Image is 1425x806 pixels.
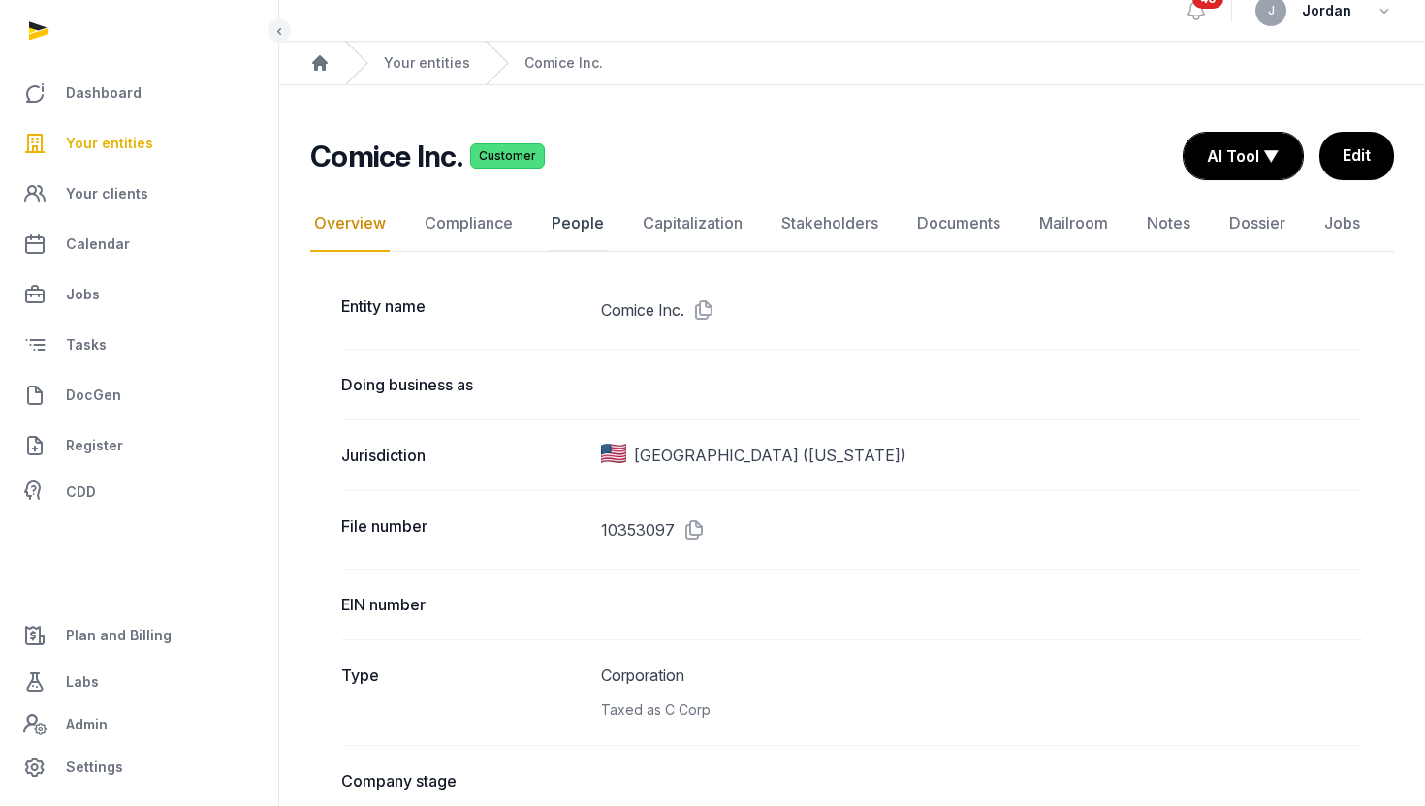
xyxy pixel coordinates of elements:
span: Settings [66,756,123,779]
a: DocGen [16,372,263,418]
dt: Entity name [341,294,586,325]
span: CDD [66,480,96,504]
a: Your clients [16,170,263,217]
a: Settings [16,744,263,790]
dt: Jurisdiction [341,444,586,467]
a: Tasks [16,322,263,368]
dd: Corporation [601,664,1364,722]
a: Edit [1319,132,1394,180]
dt: Type [341,664,586,722]
h2: Comice Inc. [310,139,462,173]
span: Tasks [66,333,107,356]
a: Dossier [1225,196,1289,252]
span: J [1268,5,1275,16]
a: Overview [310,196,390,252]
a: Documents [913,196,1004,252]
a: Calendar [16,221,263,267]
a: Jobs [16,271,263,318]
a: Your entities [384,53,470,73]
span: [GEOGRAPHIC_DATA] ([US_STATE]) [634,444,906,467]
span: Admin [66,713,108,736]
span: Dashboard [66,81,142,105]
span: Your clients [66,182,148,205]
a: Compliance [421,196,517,252]
a: CDD [16,473,263,511]
span: Labs [66,670,99,694]
a: Plan and Billing [16,612,263,659]
span: Calendar [66,232,130,256]
span: Register [66,434,123,457]
a: Dashboard [16,70,263,116]
a: Mailroom [1035,196,1112,252]
button: AI Tool ▼ [1184,133,1303,179]
span: Plan and Billing [66,624,172,647]
a: Register [16,422,263,469]
span: Customer [470,143,545,169]
dt: Company stage [341,769,586,792]
dt: File number [341,514,586,545]
a: Admin [16,705,263,744]
span: DocGen [66,384,121,407]
dd: 10353097 [601,514,1364,545]
a: Stakeholders [777,196,882,252]
a: Your entities [16,120,263,167]
a: Labs [16,659,263,705]
span: Your entities [66,132,153,155]
a: People [548,196,608,252]
dd: Comice Inc. [601,294,1364,325]
span: Jobs [66,283,100,306]
dt: Doing business as [341,373,586,396]
a: Comice Inc. [524,53,603,73]
a: Capitalization [639,196,746,252]
div: Taxed as C Corp [601,698,1364,722]
a: Jobs [1320,196,1364,252]
dt: EIN number [341,593,586,616]
a: Notes [1143,196,1194,252]
nav: Tabs [310,196,1394,252]
nav: Breadcrumb [279,42,1425,85]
